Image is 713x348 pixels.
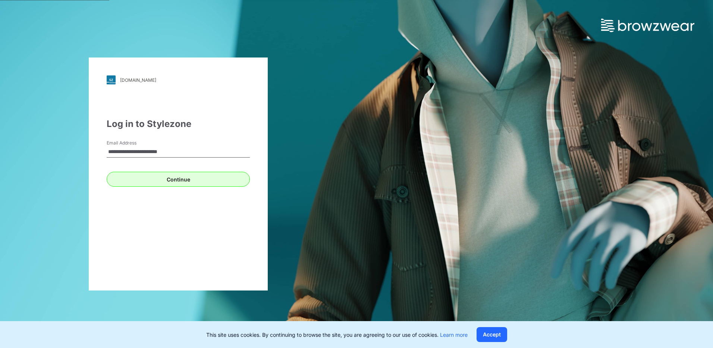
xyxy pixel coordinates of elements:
label: Email Address [107,140,159,146]
a: [DOMAIN_NAME] [107,75,250,84]
a: Learn more [440,332,468,338]
button: Continue [107,172,250,187]
button: Accept [477,327,507,342]
div: [DOMAIN_NAME] [120,77,156,83]
img: browzwear-logo.73288ffb.svg [601,19,694,32]
div: Log in to Stylezone [107,117,250,131]
img: svg+xml;base64,PHN2ZyB3aWR0aD0iMjgiIGhlaWdodD0iMjgiIHZpZXdCb3g9IjAgMCAyOCAyOCIgZmlsbD0ibm9uZSIgeG... [107,75,116,84]
p: This site uses cookies. By continuing to browse the site, you are agreeing to our use of cookies. [206,331,468,339]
